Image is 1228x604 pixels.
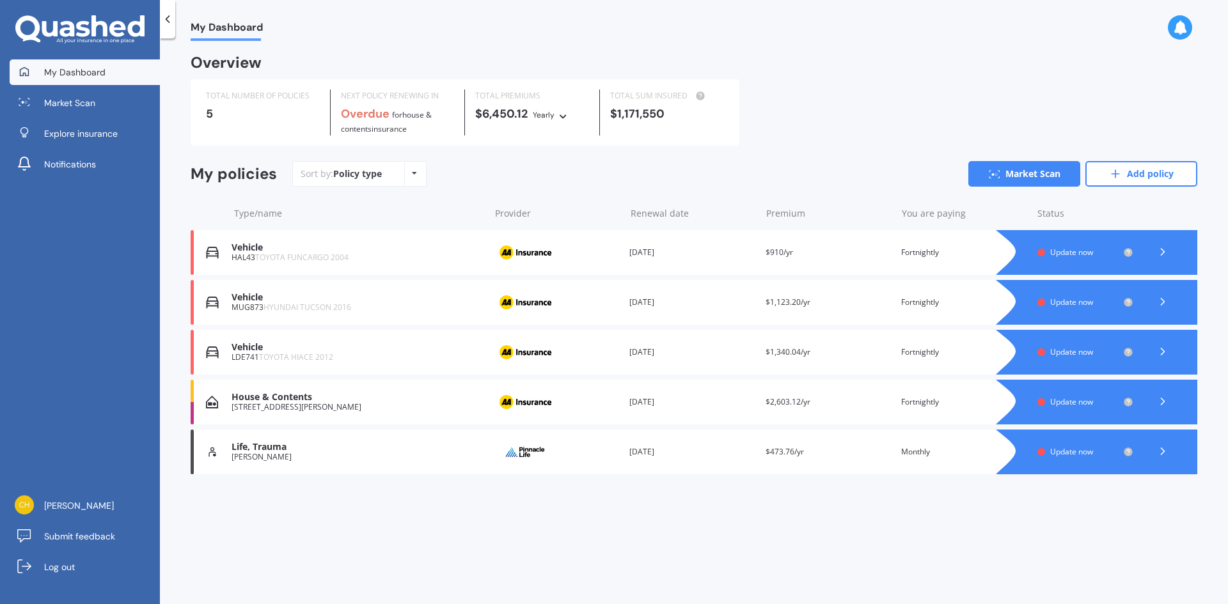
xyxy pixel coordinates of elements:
span: TOYOTA HIACE 2012 [259,352,333,362]
span: $2,603.12/yr [766,396,810,407]
a: My Dashboard [10,59,160,85]
div: Renewal date [631,207,756,220]
div: TOTAL NUMBER OF POLICIES [206,89,320,102]
img: House & Contents [206,396,218,408]
div: Yearly [533,109,555,121]
span: $473.76/yr [766,446,804,457]
span: $910/yr [766,247,793,258]
div: LDE741 [232,353,483,362]
div: Fortnightly [901,396,1027,408]
span: $1,340.04/yr [766,346,810,357]
div: HAL43 [232,253,483,262]
div: Fortnightly [901,346,1027,359]
span: $1,123.20/yr [766,297,810,307]
div: 5 [206,107,320,120]
span: Update now [1050,346,1093,357]
a: Market Scan [968,161,1080,187]
div: [DATE] [629,246,755,259]
span: Update now [1050,396,1093,407]
div: My policies [191,165,277,183]
div: [DATE] [629,396,755,408]
a: [PERSON_NAME] [10,493,160,518]
span: My Dashboard [191,21,263,38]
img: AA [493,290,557,314]
span: My Dashboard [44,66,106,79]
div: Vehicle [232,342,483,353]
span: HYUNDAI TUCSON 2016 [264,302,351,313]
div: $1,171,550 [610,107,724,120]
b: Overdue [341,106,390,121]
div: Vehicle [232,242,483,253]
img: AA [493,340,557,364]
div: [PERSON_NAME] [232,453,483,461]
div: Type/name [234,207,485,220]
div: TOTAL PREMIUMS [475,89,589,102]
div: NEXT POLICY RENEWING IN [341,89,455,102]
a: Add policy [1085,161,1197,187]
span: TOYOTA FUNCARGO 2004 [255,252,349,263]
a: Log out [10,554,160,580]
a: Submit feedback [10,523,160,549]
span: Explore insurance [44,127,118,140]
span: Update now [1050,446,1093,457]
div: [DATE] [629,296,755,309]
img: AA [493,390,557,414]
div: Vehicle [232,292,483,303]
div: House & Contents [232,392,483,403]
span: Update now [1050,247,1093,258]
div: $6,450.12 [475,107,589,121]
div: Monthly [901,445,1027,458]
img: Vehicle [206,296,219,309]
div: Status [1037,207,1133,220]
div: [DATE] [629,445,755,458]
div: You are paying [902,207,1027,220]
img: Vehicle [206,246,219,259]
div: Life, Trauma [232,442,483,453]
span: Log out [44,561,75,573]
img: Pinnacle Life [493,440,557,464]
span: Update now [1050,297,1093,307]
div: [STREET_ADDRESS][PERSON_NAME] [232,403,483,412]
img: AA [493,240,557,265]
span: Submit feedback [44,530,115,543]
div: Sort by: [301,167,382,180]
span: Market Scan [44,97,95,109]
a: Market Scan [10,90,160,116]
div: Provider [495,207,620,220]
span: Notifications [44,158,96,171]
a: Explore insurance [10,121,160,146]
img: Vehicle [206,346,219,359]
div: TOTAL SUM INSURED [610,89,724,102]
div: Premium [766,207,892,220]
div: [DATE] [629,346,755,359]
img: d9b8fa0e3b2150e36ef115864c3c9d0c [15,495,34,515]
div: MUG873 [232,303,483,312]
a: Notifications [10,151,160,177]
div: Policy type [333,167,382,180]
span: [PERSON_NAME] [44,499,114,512]
div: Fortnightly [901,296,1027,309]
div: Fortnightly [901,246,1027,259]
img: Life [206,445,219,458]
div: Overview [191,56,262,69]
